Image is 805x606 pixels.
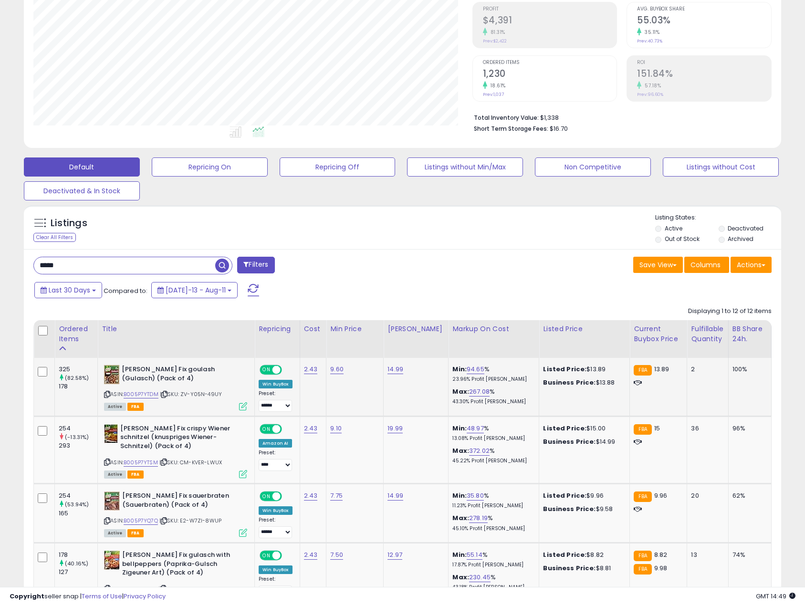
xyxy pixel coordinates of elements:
div: 13 [691,551,721,559]
span: ON [261,366,272,374]
div: Current Buybox Price [634,324,683,344]
img: 51JjA78qfaL._SL40_.jpg [104,551,120,570]
div: % [452,447,532,464]
p: 45.22% Profit [PERSON_NAME] [452,458,532,464]
span: Profit [483,7,617,12]
button: Filters [237,257,274,273]
div: $15.00 [543,424,622,433]
h2: $4,391 [483,15,617,28]
small: FBA [634,491,651,502]
b: Listed Price: [543,550,586,559]
span: [DATE]-13 - Aug-11 [166,285,226,295]
div: Listed Price [543,324,626,334]
small: Prev: 40.73% [637,38,662,44]
div: % [452,424,532,442]
label: Active [665,224,682,232]
small: Prev: $2,422 [483,38,507,44]
b: Max: [452,387,469,396]
div: 74% [732,551,764,559]
b: Business Price: [543,378,596,387]
div: Fulfillable Quantity [691,324,724,344]
b: Business Price: [543,437,596,446]
button: Default [24,157,140,177]
a: 55.14 [467,550,482,560]
div: 325 [59,365,97,374]
b: Total Inventory Value: [474,114,539,122]
span: All listings currently available for purchase on Amazon [104,470,126,479]
a: 9.10 [330,424,342,433]
div: Preset: [259,449,293,471]
span: 8.82 [654,550,668,559]
div: $8.81 [543,564,622,573]
span: OFF [281,425,296,433]
a: 267.08 [469,387,490,397]
div: 165 [59,509,97,518]
div: Preset: [259,517,293,538]
div: % [452,491,532,509]
div: $13.89 [543,365,622,374]
div: Amazon AI [259,439,292,448]
div: Win BuyBox [259,380,293,388]
span: OFF [281,366,296,374]
small: 35.11% [641,29,659,36]
b: Min: [452,491,467,500]
a: 48.97 [467,424,484,433]
strong: Copyright [10,592,44,601]
img: 51Z9s3DzLHL._SL40_.jpg [104,424,118,443]
a: 9.60 [330,365,344,374]
div: Title [102,324,251,334]
div: $9.96 [543,491,622,500]
a: B005P7YTDM [124,390,158,398]
b: Max: [452,573,469,582]
a: Terms of Use [82,592,122,601]
li: $1,338 [474,111,764,123]
span: ROI [637,60,771,65]
a: 7.50 [330,550,343,560]
small: FBA [634,564,651,575]
span: All listings currently available for purchase on Amazon [104,529,126,537]
b: [PERSON_NAME] Fix goulash (Gulasch) (Pack of 4) [122,365,238,385]
b: Min: [452,424,467,433]
button: Actions [731,257,772,273]
span: $16.70 [550,124,568,133]
p: 43.30% Profit [PERSON_NAME] [452,398,532,405]
div: ASIN: [104,365,247,409]
a: Privacy Policy [124,592,166,601]
a: 19.99 [387,424,403,433]
p: 11.23% Profit [PERSON_NAME] [452,502,532,509]
div: Repricing [259,324,296,334]
label: Deactivated [728,224,763,232]
th: The percentage added to the cost of goods (COGS) that forms the calculator for Min & Max prices. [449,320,539,358]
small: 57.18% [641,82,661,89]
img: 51yK+R55jxL._SL40_.jpg [104,365,119,384]
div: seller snap | | [10,592,166,601]
a: 7.75 [330,491,343,501]
b: [PERSON_NAME] Fix sauerbraten (Sauerbraten) (Pack of 4) [122,491,238,512]
button: Deactivated & In Stock [24,181,140,200]
span: Last 30 Days [49,285,90,295]
span: ON [261,552,272,560]
div: ASIN: [104,424,247,477]
p: 17.87% Profit [PERSON_NAME] [452,562,532,568]
div: Preset: [259,576,293,597]
button: Non Competitive [535,157,651,177]
button: Repricing Off [280,157,396,177]
button: Save View [633,257,683,273]
a: 372.02 [469,446,490,456]
div: % [452,573,532,591]
div: Cost [304,324,323,334]
small: FBA [634,424,651,435]
div: % [452,514,532,532]
span: 15 [654,424,660,433]
a: B005P7YQ7Q [124,517,158,525]
a: 278.19 [469,513,488,523]
div: 127 [59,568,97,576]
div: 100% [732,365,764,374]
b: Business Price: [543,564,596,573]
a: 14.99 [387,491,403,501]
small: (82.58%) [65,374,89,382]
b: [PERSON_NAME] Fix crispy Wiener schnitzel (knuspriges Wiener-Schnitzel) (Pack of 4) [120,424,236,453]
a: 2.43 [304,491,318,501]
small: Prev: 1,037 [483,92,504,97]
h2: 1,230 [483,68,617,81]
